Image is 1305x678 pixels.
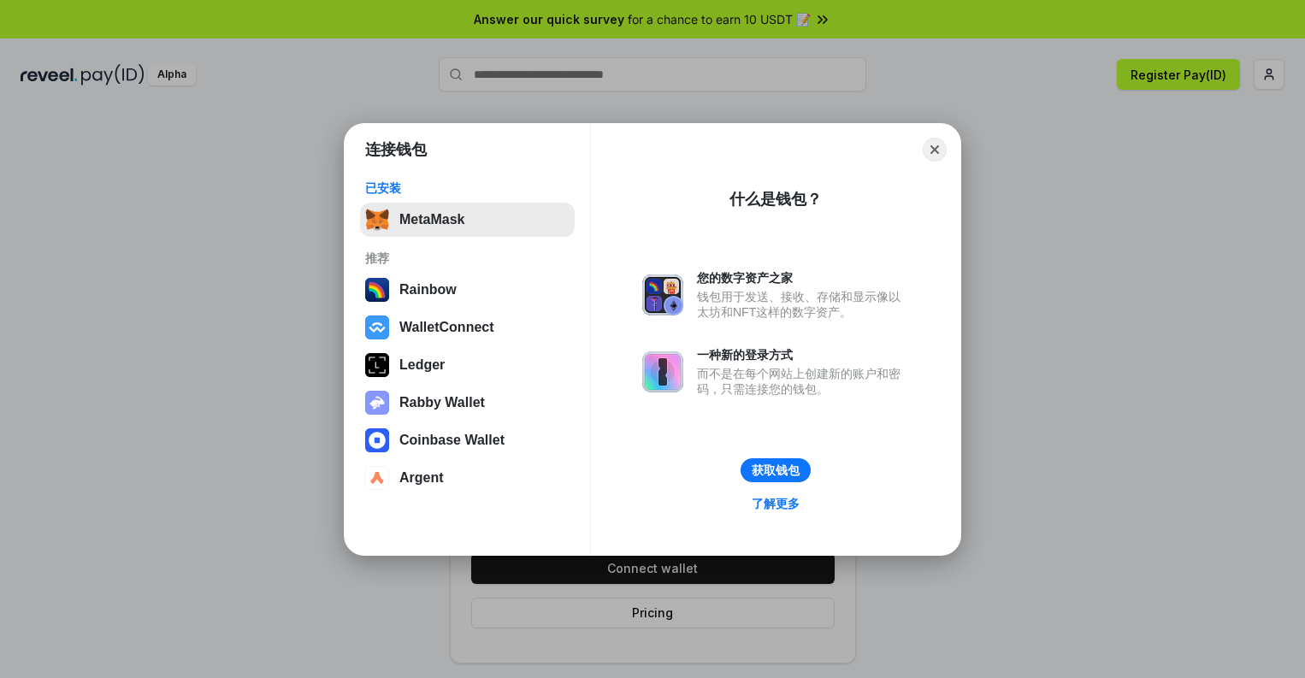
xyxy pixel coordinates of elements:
img: svg+xml,%3Csvg%20fill%3D%22none%22%20height%3D%2233%22%20viewBox%3D%220%200%2035%2033%22%20width%... [365,208,389,232]
button: Argent [360,461,575,495]
img: svg+xml,%3Csvg%20xmlns%3D%22http%3A%2F%2Fwww.w3.org%2F2000%2Fsvg%22%20width%3D%2228%22%20height%3... [365,353,389,377]
div: 钱包用于发送、接收、存储和显示像以太坊和NFT这样的数字资产。 [697,289,909,320]
img: svg+xml,%3Csvg%20width%3D%2228%22%20height%3D%2228%22%20viewBox%3D%220%200%2028%2028%22%20fill%3D... [365,428,389,452]
button: MetaMask [360,203,575,237]
img: svg+xml,%3Csvg%20width%3D%2228%22%20height%3D%2228%22%20viewBox%3D%220%200%2028%2028%22%20fill%3D... [365,466,389,490]
div: WalletConnect [399,320,494,335]
a: 了解更多 [741,492,810,515]
div: 一种新的登录方式 [697,347,909,363]
div: Rainbow [399,282,457,298]
div: 什么是钱包？ [729,189,822,209]
div: 而不是在每个网站上创建新的账户和密码，只需连接您的钱包。 [697,366,909,397]
div: Rabby Wallet [399,395,485,410]
div: 已安装 [365,180,570,196]
img: svg+xml,%3Csvg%20width%3D%22120%22%20height%3D%22120%22%20viewBox%3D%220%200%20120%20120%22%20fil... [365,278,389,302]
div: 推荐 [365,251,570,266]
div: 了解更多 [752,496,800,511]
div: Coinbase Wallet [399,433,505,448]
button: Close [923,138,947,162]
div: 您的数字资产之家 [697,270,909,286]
button: Rabby Wallet [360,386,575,420]
img: svg+xml,%3Csvg%20xmlns%3D%22http%3A%2F%2Fwww.w3.org%2F2000%2Fsvg%22%20fill%3D%22none%22%20viewBox... [642,351,683,392]
img: svg+xml,%3Csvg%20xmlns%3D%22http%3A%2F%2Fwww.w3.org%2F2000%2Fsvg%22%20fill%3D%22none%22%20viewBox... [365,391,389,415]
button: WalletConnect [360,310,575,345]
div: MetaMask [399,212,464,227]
div: Ledger [399,357,445,373]
h1: 连接钱包 [365,139,427,160]
img: svg+xml,%3Csvg%20width%3D%2228%22%20height%3D%2228%22%20viewBox%3D%220%200%2028%2028%22%20fill%3D... [365,315,389,339]
button: Rainbow [360,273,575,307]
button: 获取钱包 [741,458,811,482]
div: 获取钱包 [752,463,800,478]
button: Coinbase Wallet [360,423,575,457]
button: Ledger [360,348,575,382]
div: Argent [399,470,444,486]
img: svg+xml,%3Csvg%20xmlns%3D%22http%3A%2F%2Fwww.w3.org%2F2000%2Fsvg%22%20fill%3D%22none%22%20viewBox... [642,274,683,315]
